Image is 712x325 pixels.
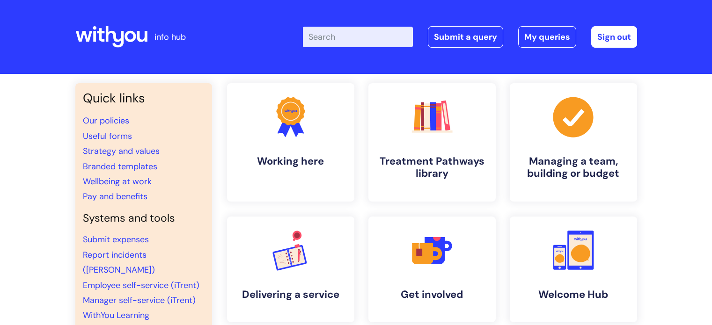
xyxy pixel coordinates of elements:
h4: Delivering a service [235,289,347,301]
a: Managing a team, building or budget [510,83,637,202]
a: Get involved [368,217,496,322]
p: info hub [154,29,186,44]
div: | - [303,26,637,48]
a: Working here [227,83,354,202]
a: Treatment Pathways library [368,83,496,202]
a: Our policies [83,115,129,126]
a: Report incidents ([PERSON_NAME]) [83,249,155,275]
a: Wellbeing at work [83,176,152,187]
h4: Systems and tools [83,212,205,225]
a: Branded templates [83,161,157,172]
h4: Welcome Hub [517,289,630,301]
a: Submit a query [428,26,503,48]
h4: Working here [235,155,347,167]
a: Manager self-service (iTrent) [83,295,196,306]
a: Pay and benefits [83,191,147,202]
a: My queries [518,26,576,48]
a: Delivering a service [227,217,354,322]
h4: Treatment Pathways library [376,155,488,180]
a: Strategy and values [83,145,160,157]
a: Useful forms [83,130,132,142]
h3: Quick links [83,91,205,106]
a: Welcome Hub [510,217,637,322]
h4: Get involved [376,289,488,301]
input: Search [303,27,413,47]
a: Submit expenses [83,234,149,245]
a: Sign out [591,26,637,48]
a: Employee self-service (iTrent) [83,280,199,291]
h4: Managing a team, building or budget [517,155,630,180]
a: WithYou Learning [83,310,149,321]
